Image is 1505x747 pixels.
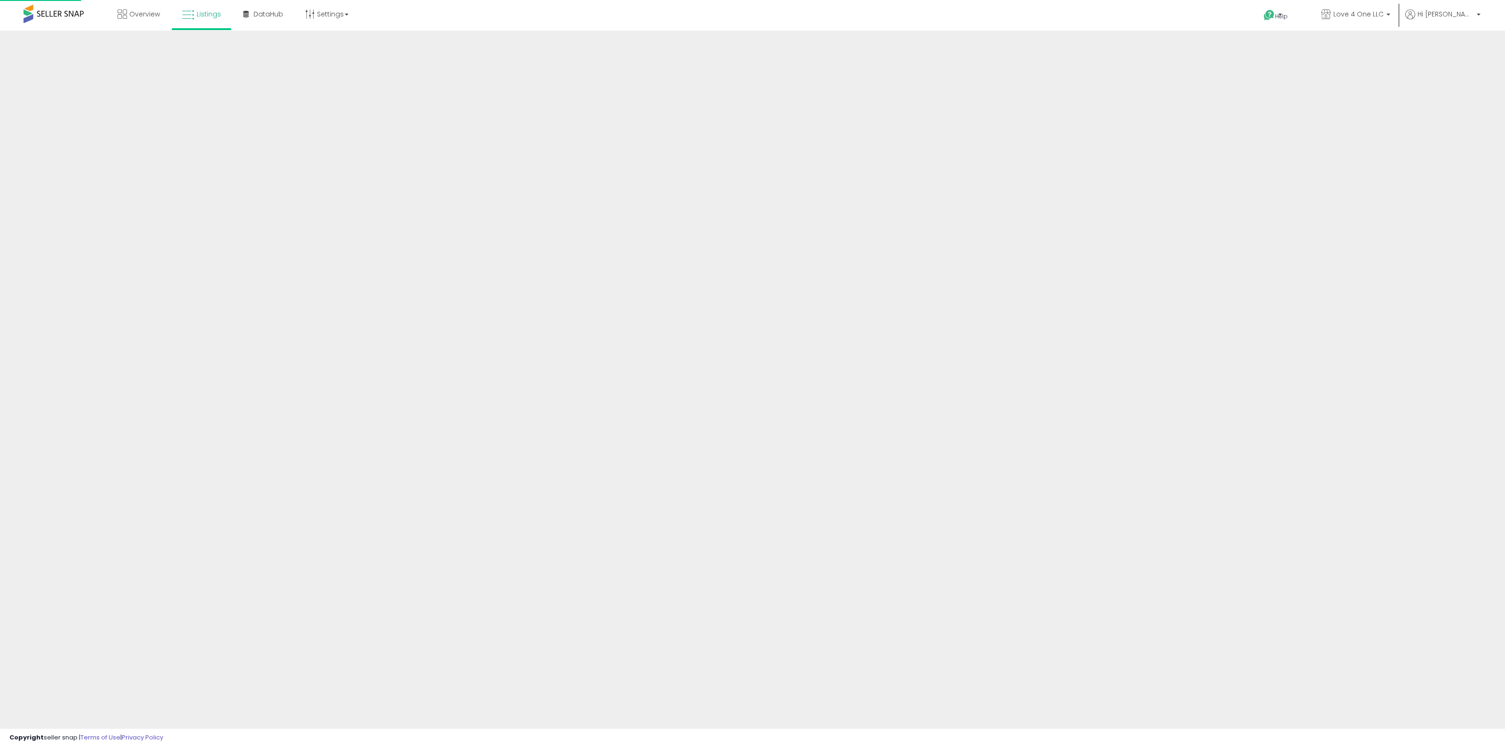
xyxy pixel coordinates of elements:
[1275,12,1288,20] span: Help
[1405,9,1481,31] a: Hi [PERSON_NAME]
[1256,2,1306,31] a: Help
[129,9,160,19] span: Overview
[197,9,221,19] span: Listings
[1263,9,1275,21] i: Get Help
[1418,9,1474,19] span: Hi [PERSON_NAME]
[253,9,283,19] span: DataHub
[1333,9,1384,19] span: Love 4 One LLC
